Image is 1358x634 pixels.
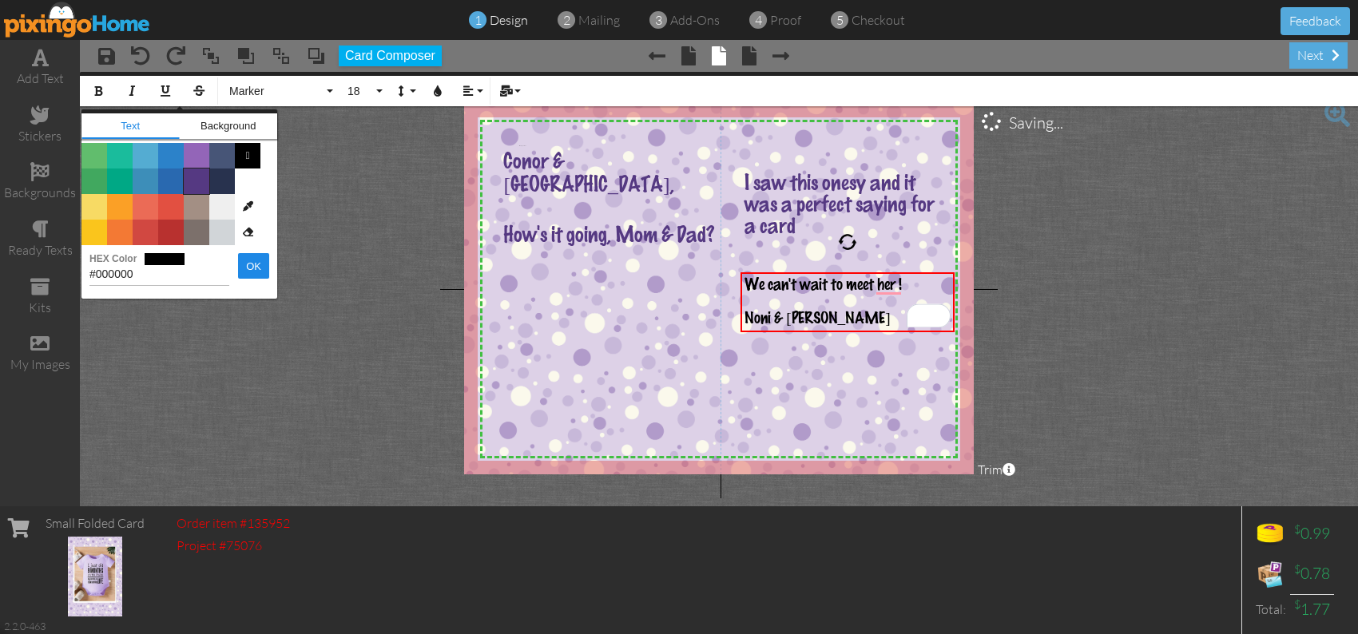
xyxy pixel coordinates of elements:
span: How's it going, Mom & Dad? [503,225,715,247]
div: 2.2.0-463 [4,619,46,633]
td: 1.77 [1290,594,1334,624]
button: OK [238,253,269,279]
button: Underline (Ctrl+U) [150,76,181,106]
span: 4 [755,11,762,30]
span: Conor & [GEOGRAPHIC_DATA], [503,152,673,196]
img: pixingo logo [4,2,151,38]
span: Noni & [PERSON_NAME] [745,311,891,327]
div: next [1289,42,1348,69]
sup: $ [1294,522,1300,536]
td: 0.99 [1290,514,1334,554]
sup: $ [1294,562,1300,576]
button: Bold (Ctrl+B) [83,76,113,106]
div: Project #75076 [177,537,290,555]
button: 18 [339,76,386,106]
span: Clear Formatting [235,220,260,245]
div: Enter your text [519,145,664,146]
td: Total: [1250,594,1290,624]
span: Background [180,113,278,139]
img: 135952-1-1758387520296-ea5b9531f00f7dda-qa.jpg [68,537,123,616]
button: Italic (Ctrl+I) [117,76,147,106]
img: 20181002-161014-5d224cd6-original.jpg [443,101,993,527]
span: proof [770,12,801,28]
span: Select Color [235,194,260,220]
span:  [235,143,260,168]
span: 18 [346,85,373,98]
span: 1 [475,11,482,30]
img: points-icon.png [1254,518,1286,550]
button: Card Composer [339,46,442,66]
span: checkout [852,12,905,28]
span: Trim [978,461,1015,479]
label: HEX Color [89,253,229,264]
button: Feedback [1281,7,1350,35]
span: design [490,12,528,28]
span: 5 [836,11,844,30]
span: Text [81,113,180,139]
span: I saw this onesy and it was a perfect saying for a card [745,173,935,238]
div: Small Folded Card [46,514,145,533]
span: mailing [578,12,620,28]
button: Mail Merge [494,76,524,106]
img: expense-icon.png [1254,558,1286,590]
span: 3 [655,11,662,30]
button: Strikethrough (Ctrl+S) [184,76,214,106]
span: 2 [563,11,570,30]
span: Marker [228,85,324,98]
input: HEX Color [89,260,229,286]
div: To enrich screen reader interactions, please activate Accessibility in Grammarly extension settings [745,277,951,327]
button: Align [456,76,486,106]
button: Marker [221,76,336,106]
span: We can't wait to meet her ! [745,277,902,293]
td: 0.78 [1290,554,1334,594]
span: add-ons [670,12,720,28]
div: Order item #135952 [177,514,290,533]
sup: $ [1294,597,1300,611]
